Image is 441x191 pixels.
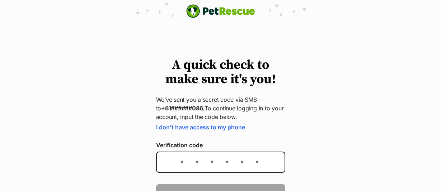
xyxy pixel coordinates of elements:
[156,152,285,173] input: Enter the 6-digit verification code sent to your device
[156,142,285,148] label: Verification code
[156,58,285,87] h1: A quick check to make sure it's you!
[156,95,285,121] p: We’ve sent you a secret code via SMS to To continue logging in to your account, input the code be...
[186,4,255,18] img: logo-e224e6f780fb5917bec1dbf3a21bbac754714ae5b6737aabdf751b685950b380.svg
[161,105,205,112] strong: +61######086.
[186,4,255,18] a: PetRescue
[156,124,245,131] a: I don't have access to my phone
